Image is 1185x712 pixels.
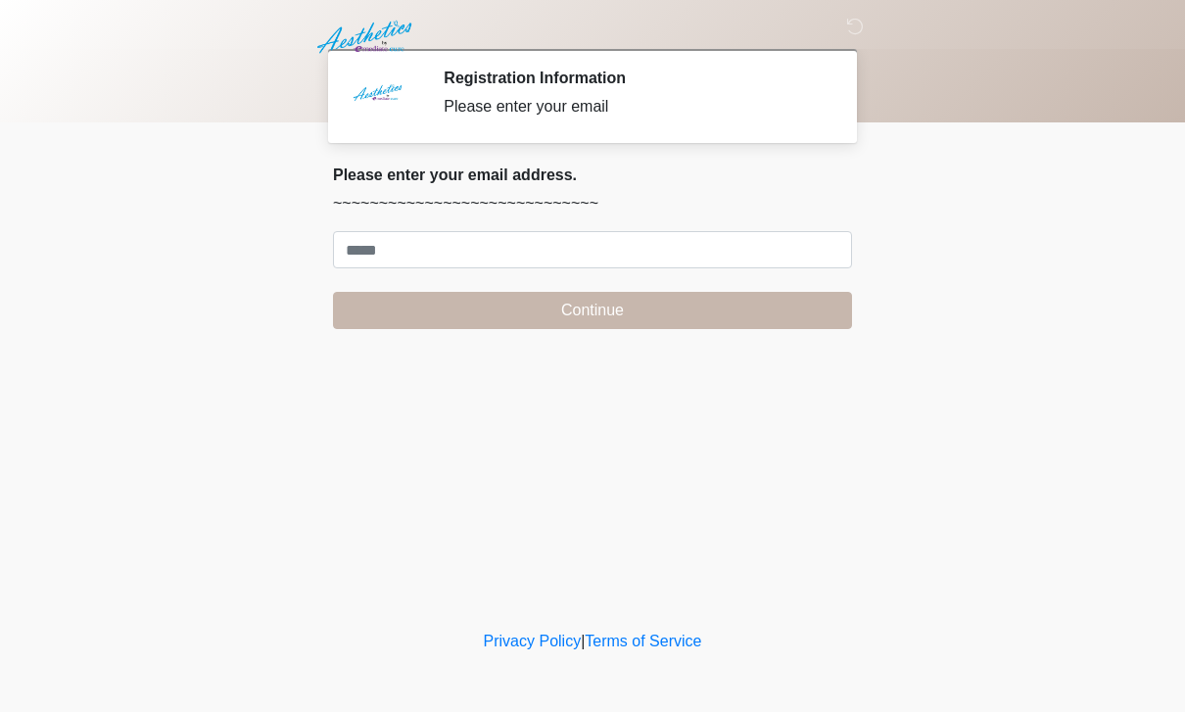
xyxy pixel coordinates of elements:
a: | [581,633,585,649]
img: Agent Avatar [348,69,406,127]
img: Aesthetics by Emediate Cure Logo [313,15,420,60]
button: Continue [333,292,852,329]
p: ~~~~~~~~~~~~~~~~~~~~~~~~~~~~~ [333,192,852,215]
h2: Please enter your email address. [333,166,852,184]
div: Please enter your email [444,95,823,119]
a: Privacy Policy [484,633,582,649]
h2: Registration Information [444,69,823,87]
a: Terms of Service [585,633,701,649]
